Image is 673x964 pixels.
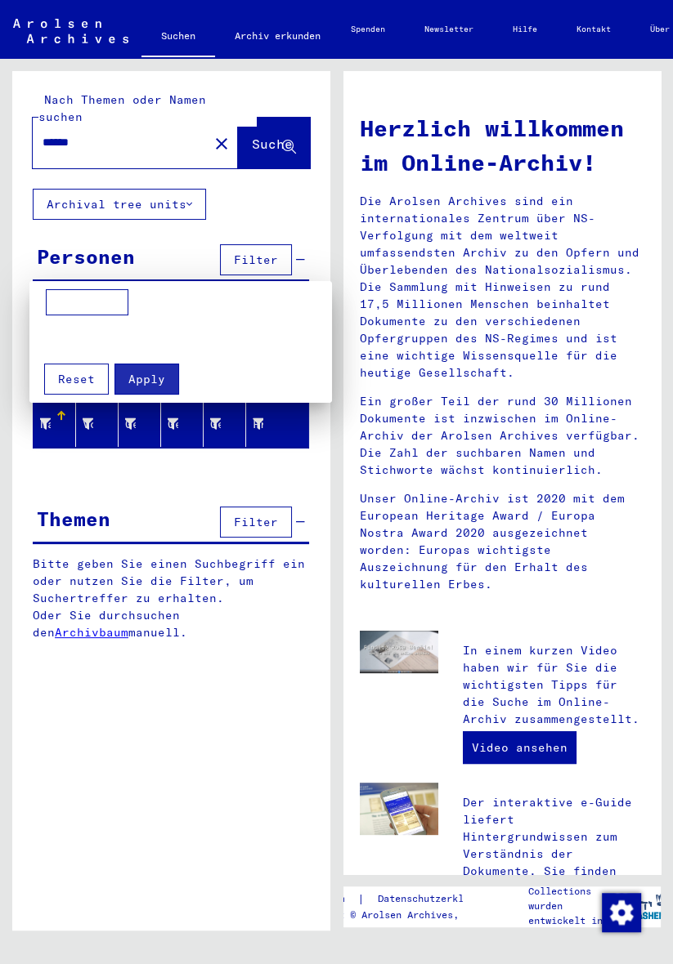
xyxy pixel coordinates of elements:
[114,364,179,395] button: Apply
[58,372,95,386] span: Reset
[602,893,641,932] img: Zustimmung ändern
[44,364,109,395] button: Reset
[601,892,640,931] div: Zustimmung ändern
[128,372,165,386] span: Apply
